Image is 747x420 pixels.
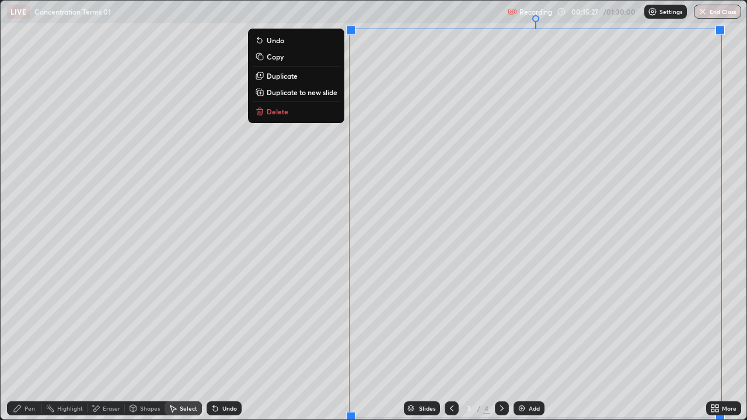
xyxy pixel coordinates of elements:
button: End Class [694,5,741,19]
div: Slides [419,405,435,411]
p: Duplicate [267,71,298,80]
button: Copy [253,50,340,64]
p: LIVE [11,7,26,16]
button: Undo [253,33,340,47]
p: Recording [519,8,552,16]
div: / [477,405,481,412]
p: Undo [267,36,284,45]
div: Pen [25,405,35,411]
button: Duplicate to new slide [253,85,340,99]
div: 3 [463,405,475,412]
button: Delete [253,104,340,118]
div: Shapes [140,405,160,411]
p: Delete [267,107,288,116]
p: Duplicate to new slide [267,87,337,97]
img: class-settings-icons [648,7,657,16]
p: Settings [659,9,682,15]
img: recording.375f2c34.svg [508,7,517,16]
button: Duplicate [253,69,340,83]
img: add-slide-button [517,404,526,413]
p: Concentration Terms 01 [34,7,111,16]
div: More [722,405,736,411]
div: Add [529,405,540,411]
p: Copy [267,52,284,61]
img: end-class-cross [698,7,707,16]
div: Select [180,405,197,411]
div: Undo [222,405,237,411]
div: Eraser [103,405,120,411]
div: 4 [483,403,490,414]
div: Highlight [57,405,83,411]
